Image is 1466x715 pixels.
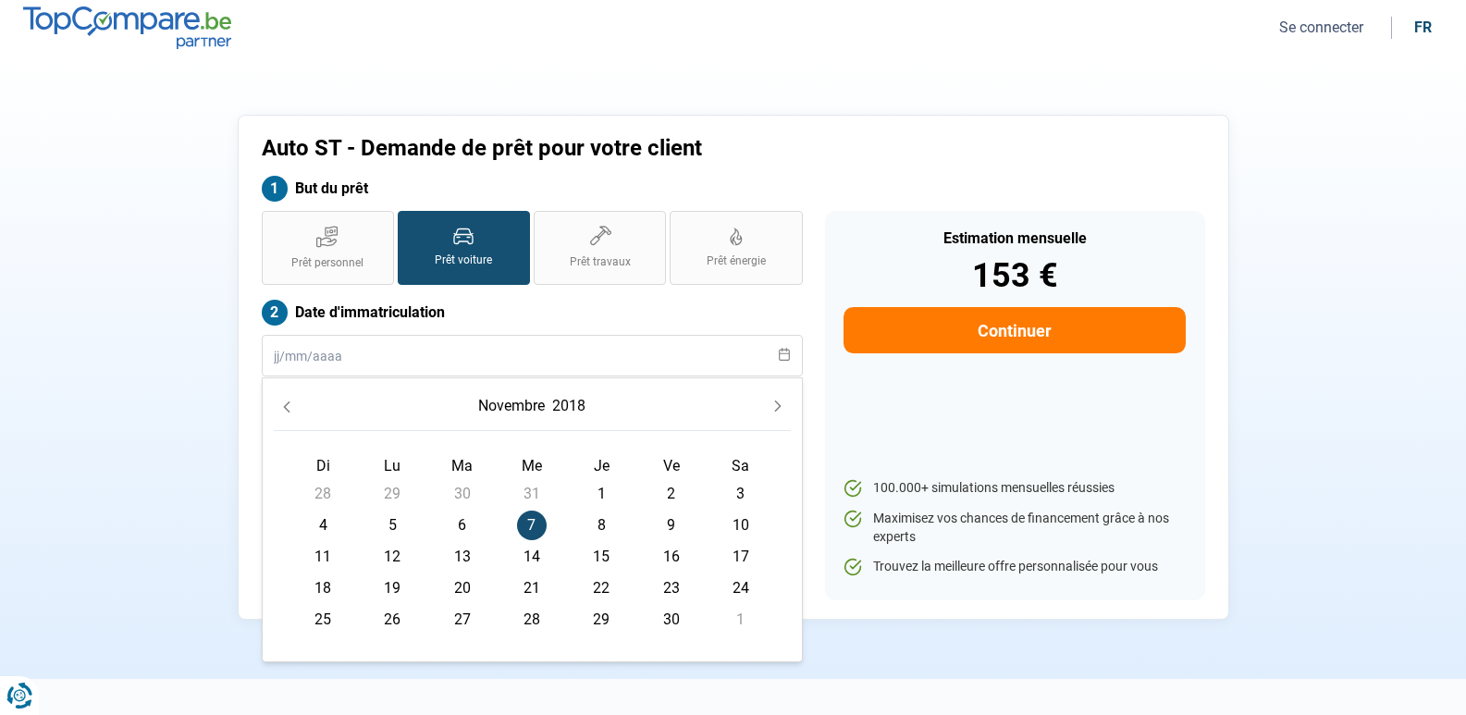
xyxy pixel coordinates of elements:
span: Prêt travaux [570,254,631,270]
span: 1 [726,605,756,635]
span: 20 [448,573,477,603]
span: 11 [308,542,338,572]
span: 2 [657,479,686,509]
div: fr [1414,18,1432,36]
span: Ma [451,457,473,475]
td: 31 [497,478,566,510]
td: 24 [706,573,775,604]
td: 2 [636,478,706,510]
span: 26 [377,605,407,635]
button: Choose Year [548,389,589,423]
td: 3 [706,478,775,510]
span: 5 [377,511,407,540]
button: Choose Month [474,389,548,423]
span: 4 [308,511,338,540]
span: 29 [586,605,616,635]
span: Prêt personnel [291,255,363,271]
span: 29 [377,479,407,509]
span: 7 [517,511,547,540]
td: 18 [289,573,358,604]
td: 10 [706,510,775,541]
li: Trouvez la meilleure offre personnalisée pour vous [844,558,1185,576]
span: 22 [586,573,616,603]
td: 25 [289,604,358,635]
span: Prêt énergie [707,253,766,269]
td: 30 [636,604,706,635]
span: 24 [726,573,756,603]
span: 13 [448,542,477,572]
span: 19 [377,573,407,603]
td: 21 [497,573,566,604]
span: 12 [377,542,407,572]
h1: Auto ST - Demande de prêt pour votre client [262,135,964,162]
td: 4 [289,510,358,541]
td: 27 [427,604,497,635]
button: Previous Month [274,393,300,419]
span: Me [522,457,542,475]
span: 16 [657,542,686,572]
span: 28 [517,605,547,635]
td: 20 [427,573,497,604]
td: 8 [567,510,636,541]
td: 1 [567,478,636,510]
button: Next Month [765,393,791,419]
span: 31 [517,479,547,509]
li: Maximisez vos chances de financement grâce à nos experts [844,510,1185,546]
li: 100.000+ simulations mensuelles réussies [844,479,1185,498]
button: Se connecter [1274,18,1369,37]
span: 1 [586,479,616,509]
td: 23 [636,573,706,604]
td: 16 [636,541,706,573]
span: 17 [726,542,756,572]
td: 28 [289,478,358,510]
td: 1 [706,604,775,635]
td: 26 [358,604,427,635]
td: 11 [289,541,358,573]
span: 8 [586,511,616,540]
span: 9 [657,511,686,540]
span: Sa [732,457,749,475]
td: 6 [427,510,497,541]
span: 15 [586,542,616,572]
span: 30 [657,605,686,635]
span: 18 [308,573,338,603]
img: TopCompare.be [23,6,231,48]
td: 12 [358,541,427,573]
td: 14 [497,541,566,573]
td: 19 [358,573,427,604]
span: 28 [308,479,338,509]
td: 7 [497,510,566,541]
span: 27 [448,605,477,635]
td: 15 [567,541,636,573]
span: 6 [448,511,477,540]
label: Date d'immatriculation [262,300,803,326]
span: Je [594,457,610,475]
span: Lu [384,457,400,475]
span: 21 [517,573,547,603]
td: 5 [358,510,427,541]
span: 10 [726,511,756,540]
td: 29 [567,604,636,635]
input: jj/mm/aaaa [262,335,803,376]
div: Estimation mensuelle [844,231,1185,246]
span: Di [316,457,330,475]
button: Continuer [844,307,1185,353]
label: But du prêt [262,176,803,202]
td: 17 [706,541,775,573]
div: Choose Date [262,377,803,662]
td: 30 [427,478,497,510]
span: 30 [448,479,477,509]
td: 9 [636,510,706,541]
td: 28 [497,604,566,635]
span: 23 [657,573,686,603]
td: 22 [567,573,636,604]
span: 14 [517,542,547,572]
span: Prêt voiture [435,253,492,268]
span: Ve [663,457,680,475]
td: 13 [427,541,497,573]
td: 29 [358,478,427,510]
div: 153 € [844,259,1185,292]
span: 3 [726,479,756,509]
span: 25 [308,605,338,635]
